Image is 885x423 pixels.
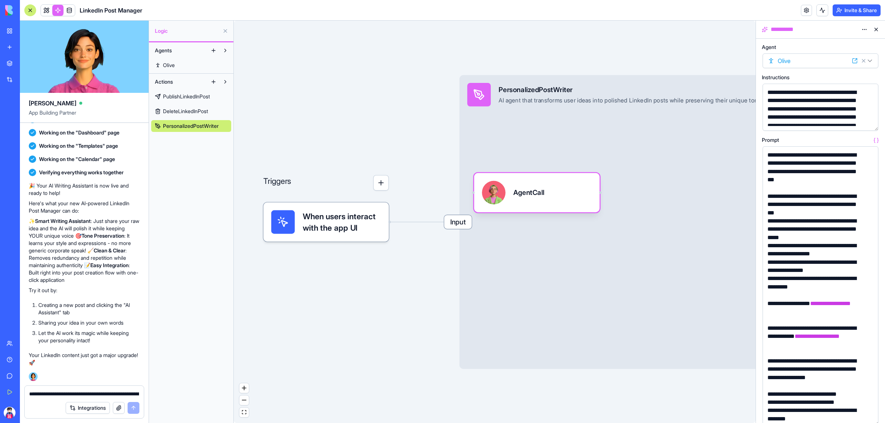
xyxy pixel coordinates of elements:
span: Agents [155,47,172,54]
span: [PERSON_NAME] [29,99,76,108]
span: PersonalizedPostWriter [163,122,219,130]
button: Actions [151,76,208,88]
img: Ella_00000_wcx2te.png [29,372,38,381]
button: zoom out [239,395,249,405]
div: AgentCall [474,173,600,212]
button: fit view [239,408,249,417]
p: 🎉 Your AI Writing Assistant is now live and ready to help! [29,182,140,197]
span: Instructions [762,75,789,80]
a: Olive [151,59,231,71]
li: Let the AI work its magic while keeping your personality intact! [38,329,140,344]
span: Verifying everything works together [39,169,124,176]
div: When users interact with the app UI [263,202,389,241]
div: AgentCall [513,188,544,197]
div: PersonalizedPostWriter [499,85,792,95]
p: Try it out by: [29,287,140,294]
img: logo [5,5,51,15]
div: Triggers [263,144,389,242]
strong: Smart Writing Assistant [35,218,91,224]
span: LinkedIn Post Manager [80,6,142,15]
img: ACg8ocKqgQ59wAqeaR-2scDtqe7u8CYRTNIq94FtC3oB8iSVN2qKHafs=s96-c [4,407,15,419]
a: PersonalizedPostWriter [151,120,231,132]
li: Creating a new post and clicking the "AI Assistant" tab [38,301,140,316]
button: Invite & Share [833,4,881,16]
strong: Tone Preservation [81,233,124,239]
button: Integrations [66,402,110,414]
span: Input [444,215,472,229]
span: App Building Partner [29,109,140,122]
span: DeleteLinkedInPost [163,108,208,115]
strong: Clean & Clear [94,247,125,254]
button: Agents [151,45,208,56]
span: Working on the "Templates" page [39,142,118,150]
span: Working on the "Dashboard" page [39,129,119,136]
span: Working on the "Calendar" page [39,155,115,163]
div: AI agent that transforms user ideas into polished LinkedIn posts while preserving their unique to... [499,97,792,104]
a: DeleteLinkedInPost [151,105,231,117]
span: PublishLinkedInPost [163,93,210,100]
a: PublishLinkedInPost [151,91,231,102]
p: Here's what your new AI-powered LinkedIn Post Manager can do: [29,200,140,214]
span: Olive [163,62,175,69]
div: InputPersonalizedPostWriterAI agent that transforms user ideas into polished LinkedIn posts while... [459,75,855,369]
span: Prompt [762,137,779,143]
p: ✨ : Just share your raw idea and the AI will polish it while keeping YOUR unique voice 🎯 : It lea... [29,217,140,284]
strong: Easy Integration [90,262,129,268]
span: Agent [762,45,776,50]
p: Triggers [263,175,291,191]
button: zoom in [239,383,249,393]
span: Logic [155,27,219,35]
li: Sharing your idea in your own words [38,319,140,326]
span: Actions [155,78,173,85]
p: Your LinkedIn content just got a major upgrade! 🚀 [29,352,140,366]
span: When users interact with the app UI [303,210,381,234]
